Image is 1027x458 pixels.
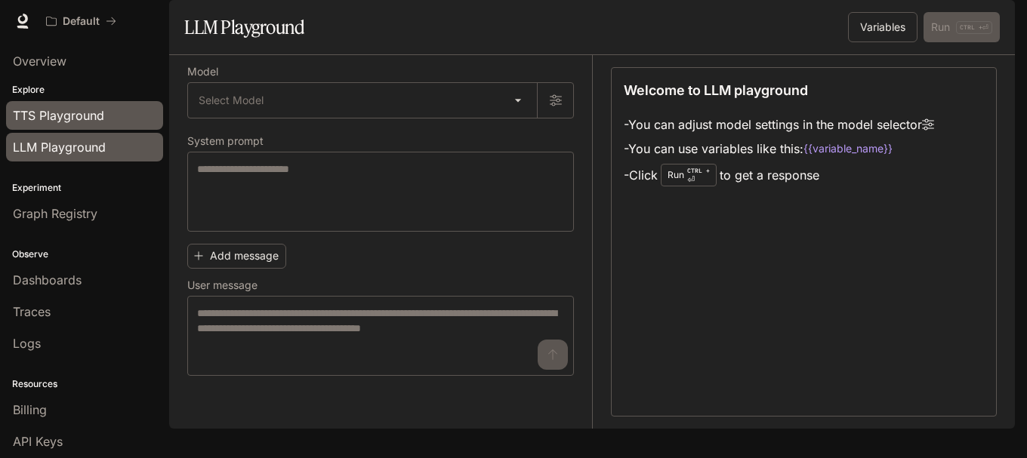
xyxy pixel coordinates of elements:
[39,6,123,36] button: All workspaces
[803,141,893,156] code: {{variable_name}}
[661,164,717,186] div: Run
[624,137,934,161] li: - You can use variables like this:
[848,12,918,42] button: Variables
[188,83,537,118] div: Select Model
[687,166,710,184] p: ⏎
[187,244,286,269] button: Add message
[624,161,934,189] li: - Click to get a response
[187,136,264,146] p: System prompt
[624,80,808,100] p: Welcome to LLM playground
[624,112,934,137] li: - You can adjust model settings in the model selector
[199,93,264,108] span: Select Model
[187,66,218,77] p: Model
[187,280,258,290] p: User message
[63,15,100,28] p: Default
[687,166,710,175] p: CTRL +
[184,12,304,42] h1: LLM Playground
